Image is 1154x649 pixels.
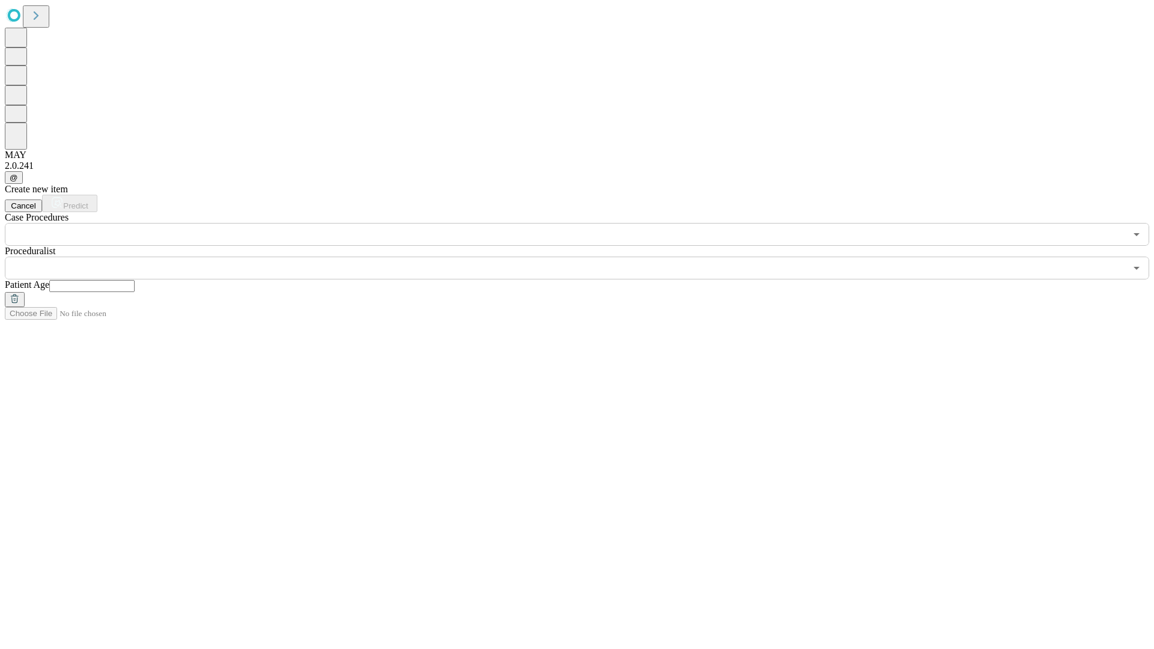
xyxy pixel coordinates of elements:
[10,173,18,182] span: @
[11,201,36,210] span: Cancel
[5,212,69,222] span: Scheduled Procedure
[5,200,42,212] button: Cancel
[5,246,55,256] span: Proceduralist
[1128,226,1145,243] button: Open
[5,171,23,184] button: @
[5,150,1149,160] div: MAY
[5,279,49,290] span: Patient Age
[63,201,88,210] span: Predict
[5,160,1149,171] div: 2.0.241
[1128,260,1145,276] button: Open
[5,184,68,194] span: Create new item
[42,195,97,212] button: Predict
